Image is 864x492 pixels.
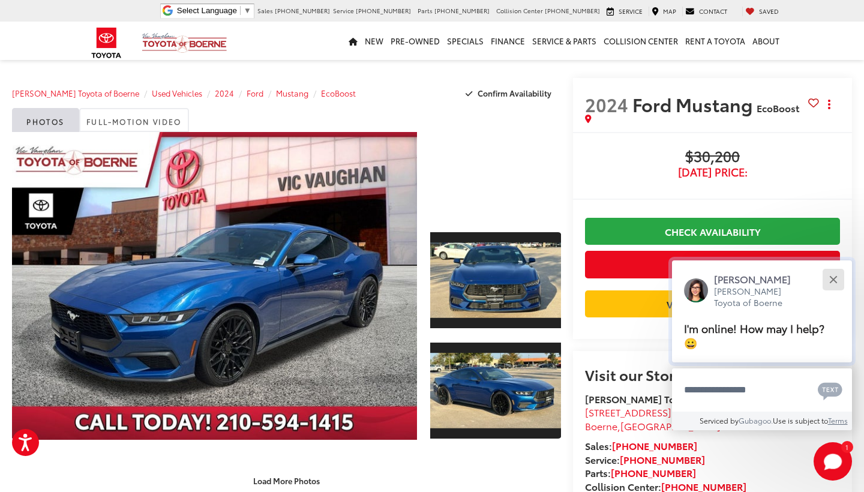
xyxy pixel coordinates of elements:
[819,94,840,115] button: Actions
[321,88,356,98] a: EcoBoost
[714,272,803,286] p: [PERSON_NAME]
[430,132,561,219] div: View Full-Motion Video
[79,108,189,132] a: Full-Motion Video
[759,7,779,16] span: Saved
[247,88,263,98] a: Ford
[585,251,840,278] button: Get Price Now
[240,6,241,15] span: ​
[585,392,742,406] strong: [PERSON_NAME] Toyota of Boerne
[257,6,273,15] span: Sales
[773,415,828,425] span: Use is subject to
[620,452,705,466] a: [PHONE_NUMBER]
[177,6,237,15] span: Select Language
[585,148,840,166] span: $30,200
[672,260,852,430] div: Close[PERSON_NAME][PERSON_NAME] Toyota of BoerneI'm online! How may I help? 😀Type your messageCha...
[585,419,750,433] span: ,
[418,6,433,15] span: Parts
[585,166,840,178] span: [DATE] Price:
[430,231,561,329] a: Expand Photo 1
[356,6,411,15] span: [PHONE_NUMBER]
[672,368,852,412] textarea: Type your message
[619,7,643,16] span: Service
[459,83,562,104] button: Confirm Availability
[682,22,749,60] a: Rent a Toyota
[545,6,600,15] span: [PHONE_NUMBER]
[820,266,846,292] button: Close
[8,131,421,440] img: 2024 Ford Mustang EcoBoost
[604,7,646,16] a: Service
[333,6,354,15] span: Service
[612,439,697,452] a: [PHONE_NUMBER]
[828,100,830,109] span: dropdown dots
[443,22,487,60] a: Specials
[585,405,671,419] span: [STREET_ADDRESS]
[585,218,840,245] a: Check Availability
[699,7,727,16] span: Contact
[585,367,840,382] h2: Visit our Store
[478,88,551,98] span: Confirm Availability
[585,439,697,452] strong: Sales:
[663,7,676,16] span: Map
[739,415,773,425] a: Gubagoo.
[245,470,328,491] button: Load More Photos
[585,466,696,479] strong: Parts:
[345,22,361,60] a: Home
[429,353,563,428] img: 2024 Ford Mustang EcoBoost
[12,108,79,132] a: Photos
[275,6,330,15] span: [PHONE_NUMBER]
[600,22,682,60] a: Collision Center
[684,320,824,350] span: I'm online! How may I help? 😀
[429,243,563,319] img: 2024 Ford Mustang EcoBoost
[585,91,628,117] span: 2024
[430,341,561,440] a: Expand Photo 2
[361,22,387,60] a: New
[757,101,799,115] span: EcoBoost
[649,7,679,16] a: Map
[84,23,129,62] img: Toyota
[585,290,840,317] a: Value Your Trade
[487,22,529,60] a: Finance
[814,442,852,481] svg: Start Chat
[714,286,803,309] p: [PERSON_NAME] Toyota of Boerne
[742,7,782,16] a: My Saved Vehicles
[276,88,308,98] a: Mustang
[387,22,443,60] a: Pre-Owned
[215,88,234,98] a: 2024
[611,466,696,479] a: [PHONE_NUMBER]
[434,6,490,15] span: [PHONE_NUMBER]
[682,7,730,16] a: Contact
[828,415,848,425] a: Terms
[585,405,750,433] a: [STREET_ADDRESS] Boerne,[GEOGRAPHIC_DATA] 78006
[152,88,202,98] a: Used Vehicles
[12,88,139,98] a: [PERSON_NAME] Toyota of Boerne
[818,381,842,400] svg: Text
[845,444,848,449] span: 1
[142,32,227,53] img: Vic Vaughan Toyota of Boerne
[529,22,600,60] a: Service & Parts: Opens in a new tab
[496,6,543,15] span: Collision Center
[749,22,783,60] a: About
[814,376,846,403] button: Chat with SMS
[814,442,852,481] button: Toggle Chat Window
[620,419,721,433] span: [GEOGRAPHIC_DATA]
[700,415,739,425] span: Serviced by
[177,6,251,15] a: Select Language​
[585,419,617,433] span: Boerne
[632,91,757,117] span: Ford Mustang
[244,6,251,15] span: ▼
[585,452,705,466] strong: Service:
[12,132,417,440] a: Expand Photo 0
